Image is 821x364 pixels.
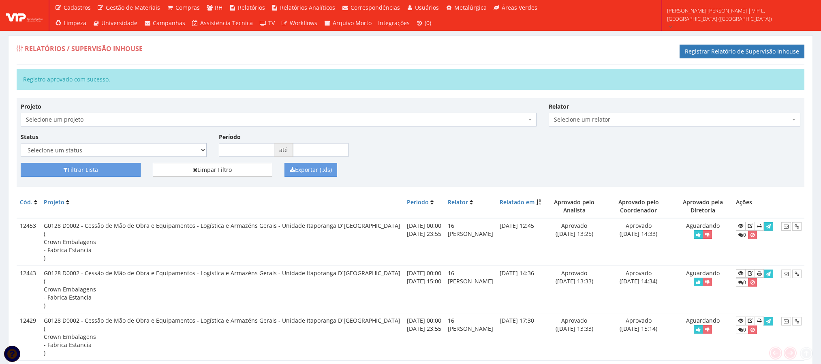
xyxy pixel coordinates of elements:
[404,218,445,266] td: [DATE] 00:00 [DATE] 23:55
[454,4,487,11] span: Metalúrgica
[274,143,293,157] span: até
[44,198,64,206] a: Projeto
[215,4,222,11] span: RH
[378,19,410,27] span: Integrações
[604,195,673,218] th: Aprovado pelo Coordenador
[496,218,544,266] td: [DATE] 12:45
[673,195,733,218] th: Aprovado pela Diretoria
[20,198,32,206] a: Cód.
[544,195,604,218] th: Aprovado pelo Analista
[496,313,544,361] td: [DATE] 17:30
[21,103,41,111] label: Projeto
[64,4,91,11] span: Cadastros
[544,266,604,313] td: Aprovado ([DATE] 13:33)
[673,313,733,361] td: Aguardando
[733,195,804,218] th: Ações
[415,4,439,11] span: Usuários
[278,15,321,31] a: Workflows
[41,313,404,361] td: G0128 D0002 - Cessão de Mão de Obra e Equipamentos - Logística e Armazéns Gerais - Unidade Itapor...
[141,15,188,31] a: Campanhas
[673,218,733,266] td: Aguardando
[101,19,137,27] span: Universidade
[496,266,544,313] td: [DATE] 14:36
[64,19,86,27] span: Limpeza
[736,231,748,239] a: 0
[256,15,278,31] a: TV
[200,19,253,27] span: Assistência Técnica
[17,313,41,361] td: 12429
[502,4,537,11] span: Áreas Verdes
[549,103,569,111] label: Relator
[17,69,804,90] div: Registro aprovado com sucesso.
[41,266,404,313] td: G0128 D0002 - Cessão de Mão de Obra e Equipamentos - Logística e Armazéns Gerais - Unidade Itapor...
[448,198,468,206] a: Relator
[673,266,733,313] td: Aguardando
[404,266,445,313] td: [DATE] 00:00 [DATE] 15:00
[175,4,200,11] span: Compras
[90,15,141,31] a: Universidade
[680,45,804,58] a: Registrar Relatório de Supervisão Inhouse
[404,313,445,361] td: [DATE] 00:00 [DATE] 23:55
[425,19,431,27] span: (0)
[238,4,265,11] span: Relatórios
[736,325,748,334] a: 0
[268,19,275,27] span: TV
[375,15,413,31] a: Integrações
[25,44,143,53] span: Relatórios / Supervisão Inhouse
[781,270,791,278] button: Enviar E-mail de Teste
[604,313,673,361] td: Aprovado ([DATE] 15:14)
[51,15,90,31] a: Limpeza
[6,9,43,21] img: logo
[21,113,537,126] span: Selecione um projeto
[445,266,496,313] td: 16 [PERSON_NAME]
[333,19,372,27] span: Arquivo Morto
[153,163,273,177] a: Limpar Filtro
[445,313,496,361] td: 16 [PERSON_NAME]
[41,218,404,266] td: G0128 D0002 - Cessão de Mão de Obra e Equipamentos - Logística e Armazéns Gerais - Unidade Itapor...
[781,317,791,325] button: Enviar E-mail de Teste
[544,218,604,266] td: Aprovado ([DATE] 13:25)
[544,313,604,361] td: Aprovado ([DATE] 13:33)
[188,15,257,31] a: Assistência Técnica
[413,15,435,31] a: (0)
[781,222,791,231] button: Enviar E-mail de Teste
[445,218,496,266] td: 16 [PERSON_NAME]
[667,6,810,23] span: [PERSON_NAME].[PERSON_NAME] | VIP L. [GEOGRAPHIC_DATA] ([GEOGRAPHIC_DATA])
[604,266,673,313] td: Aprovado ([DATE] 14:34)
[153,19,185,27] span: Campanhas
[351,4,400,11] span: Correspondências
[219,133,241,141] label: Período
[21,133,38,141] label: Status
[554,116,790,124] span: Selecione um relator
[280,4,335,11] span: Relatórios Analíticos
[21,163,141,177] button: Filtrar Lista
[407,198,429,206] a: Período
[26,116,526,124] span: Selecione um projeto
[500,198,535,206] a: Relatado em
[290,19,317,27] span: Workflows
[549,113,800,126] span: Selecione um relator
[106,4,160,11] span: Gestão de Materiais
[17,266,41,313] td: 12443
[17,218,41,266] td: 12453
[736,278,748,287] a: 0
[604,218,673,266] td: Aprovado ([DATE] 14:33)
[321,15,375,31] a: Arquivo Morto
[284,163,337,177] button: Exportar (.xls)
